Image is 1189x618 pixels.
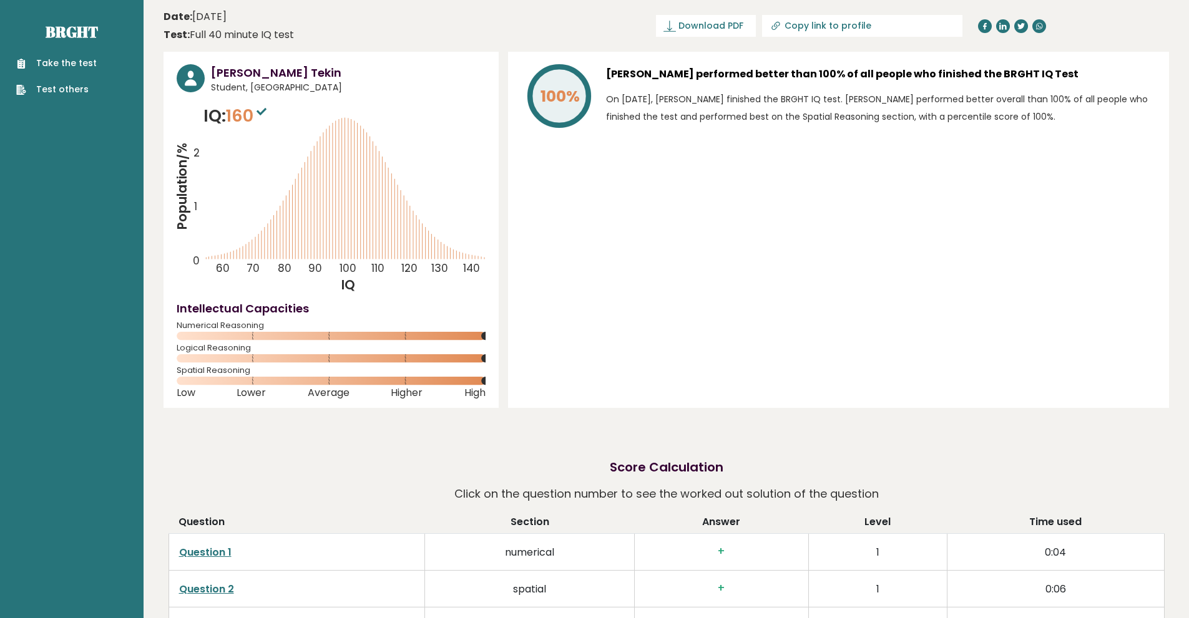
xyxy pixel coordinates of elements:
[464,390,486,395] span: High
[371,261,384,276] tspan: 110
[308,390,350,395] span: Average
[203,104,270,128] p: IQ:
[164,9,192,24] b: Date:
[216,261,230,276] tspan: 60
[645,545,798,558] h3: +
[947,534,1164,571] td: 0:04
[432,261,449,276] tspan: 130
[164,27,190,42] b: Test:
[391,390,423,395] span: Higher
[808,534,947,571] td: 1
[808,571,947,607] td: 1
[211,81,486,94] span: Student, [GEOGRAPHIC_DATA]
[193,253,200,268] tspan: 0
[179,582,234,596] a: Question 2
[606,90,1156,125] p: On [DATE], [PERSON_NAME] finished the BRGHT IQ test. [PERSON_NAME] performed better overall than ...
[164,27,294,42] div: Full 40 minute IQ test
[179,545,232,559] a: Question 1
[947,571,1164,607] td: 0:06
[177,390,195,395] span: Low
[425,534,635,571] td: numerical
[401,261,418,276] tspan: 120
[46,22,98,42] a: Brght
[194,199,197,214] tspan: 1
[211,64,486,81] h3: [PERSON_NAME] Tekin
[645,582,798,595] h3: +
[177,345,486,350] span: Logical Reasoning
[308,261,322,276] tspan: 90
[678,19,743,32] span: Download PDF
[226,104,270,127] span: 160
[16,83,97,96] a: Test others
[635,514,809,534] th: Answer
[177,300,486,317] h4: Intellectual Capacities
[164,9,227,24] time: [DATE]
[947,514,1164,534] th: Time used
[610,458,723,476] h2: Score Calculation
[247,261,260,276] tspan: 70
[342,276,356,294] tspan: IQ
[425,514,635,534] th: Section
[16,57,97,70] a: Take the test
[606,64,1156,84] h3: [PERSON_NAME] performed better than 100% of all people who finished the BRGHT IQ Test
[169,514,425,534] th: Question
[541,85,580,107] tspan: 100%
[656,15,756,37] a: Download PDF
[425,571,635,607] td: spatial
[193,146,200,161] tspan: 2
[278,261,291,276] tspan: 80
[463,261,480,276] tspan: 140
[340,261,356,276] tspan: 100
[454,483,879,505] p: Click on the question number to see the worked out solution of the question
[177,323,486,328] span: Numerical Reasoning
[177,368,486,373] span: Spatial Reasoning
[237,390,266,395] span: Lower
[174,143,191,230] tspan: Population/%
[808,514,947,534] th: Level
